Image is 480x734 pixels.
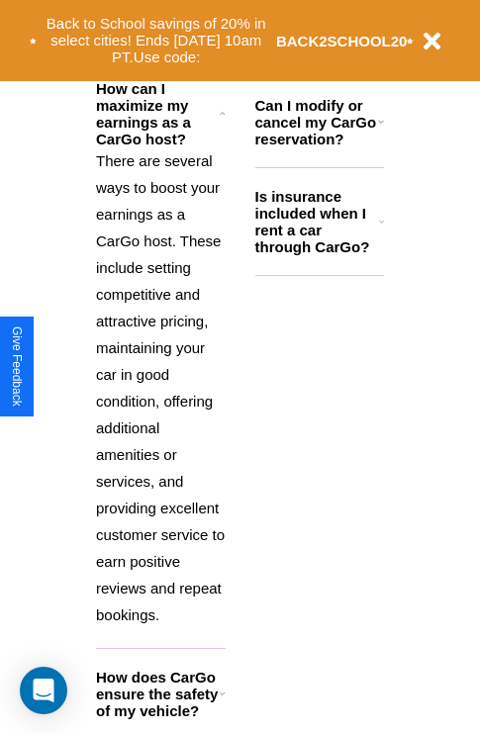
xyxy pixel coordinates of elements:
h3: Can I modify or cancel my CarGo reservation? [255,97,378,147]
h3: Is insurance included when I rent a car through CarGo? [255,188,379,255]
p: There are several ways to boost your earnings as a CarGo host. These include setting competitive ... [96,147,226,628]
button: Back to School savings of 20% in select cities! Ends [DATE] 10am PT.Use code: [37,10,276,71]
h3: How does CarGo ensure the safety of my vehicle? [96,669,220,719]
div: Give Feedback [10,326,24,407]
h3: How can I maximize my earnings as a CarGo host? [96,80,220,147]
div: Open Intercom Messenger [20,667,67,714]
b: BACK2SCHOOL20 [276,33,408,49]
